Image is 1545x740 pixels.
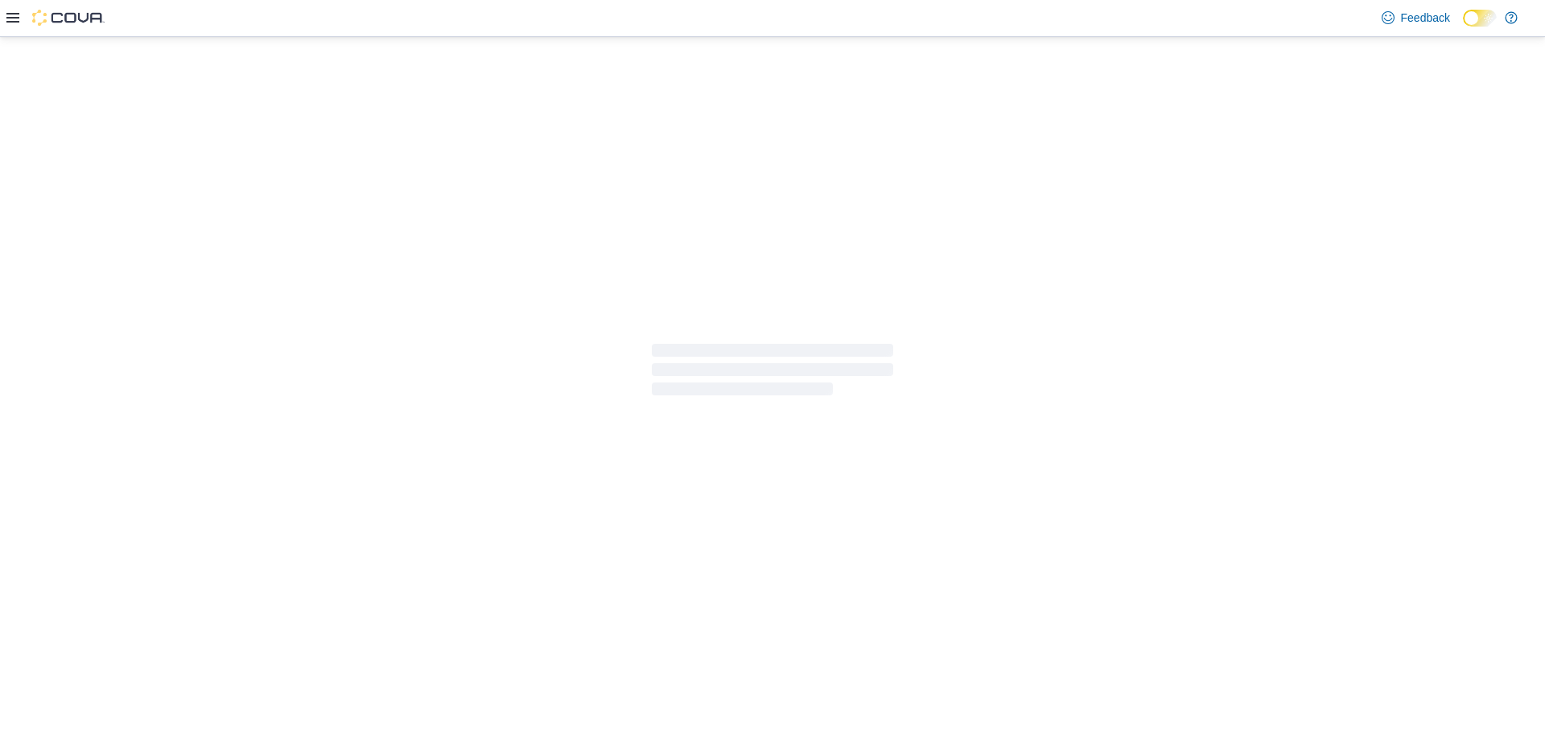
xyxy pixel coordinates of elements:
span: Feedback [1401,10,1450,26]
img: Cova [32,10,105,26]
input: Dark Mode [1463,10,1497,27]
span: Loading [652,347,893,399]
a: Feedback [1375,2,1456,34]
